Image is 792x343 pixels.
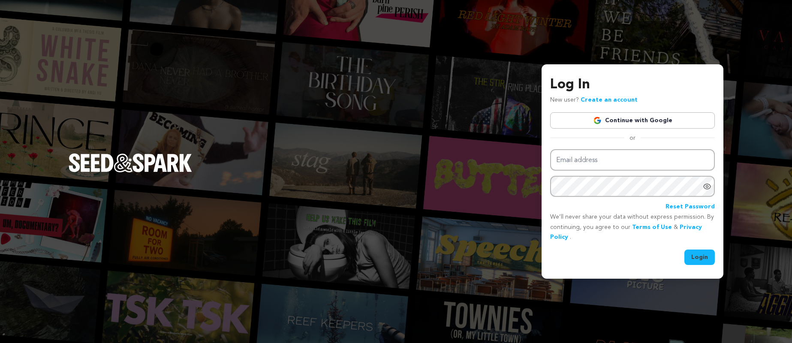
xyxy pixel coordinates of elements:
img: Seed&Spark Logo [69,153,192,172]
a: Seed&Spark Homepage [69,153,192,190]
button: Login [684,250,715,265]
a: Terms of Use [632,224,672,230]
a: Show password as plain text. Warning: this will display your password on the screen. [703,182,711,191]
p: New user? [550,95,638,105]
h3: Log In [550,75,715,95]
p: We’ll never share your data without express permission. By continuing, you agree to our & . [550,212,715,243]
img: Google logo [593,116,602,125]
input: Email address [550,149,715,171]
a: Create an account [581,97,638,103]
a: Reset Password [666,202,715,212]
a: Continue with Google [550,112,715,129]
span: or [624,134,641,142]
